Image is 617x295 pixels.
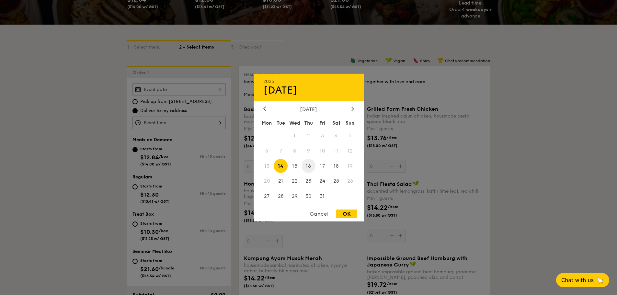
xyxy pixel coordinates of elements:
div: [DATE] [263,84,354,96]
div: Fri [315,117,329,129]
div: Sun [343,117,357,129]
span: 27 [260,189,274,203]
span: 3 [315,129,329,142]
span: 7 [274,144,288,158]
button: Chat with us🦙 [556,273,609,287]
span: 15 [288,159,302,173]
span: 28 [274,189,288,203]
span: 21 [274,174,288,188]
div: Cancel [303,210,335,218]
div: OK [336,210,357,218]
span: 1 [288,129,302,142]
span: 8 [288,144,302,158]
span: 6 [260,144,274,158]
span: 🦙 [596,277,604,284]
span: 30 [302,189,315,203]
span: 29 [288,189,302,203]
span: 14 [274,159,288,173]
span: 23 [302,174,315,188]
span: 11 [329,144,343,158]
span: 18 [329,159,343,173]
span: 10 [315,144,329,158]
span: 20 [260,174,274,188]
span: 17 [315,159,329,173]
div: Tue [274,117,288,129]
span: 16 [302,159,315,173]
span: 5 [343,129,357,142]
div: [DATE] [263,106,354,112]
span: Chat with us [561,277,594,283]
div: Mon [260,117,274,129]
span: 12 [343,144,357,158]
span: 9 [302,144,315,158]
span: 4 [329,129,343,142]
div: Sat [329,117,343,129]
span: 13 [260,159,274,173]
span: 2 [302,129,315,142]
div: Wed [288,117,302,129]
div: 2025 [263,78,354,84]
span: 26 [343,174,357,188]
span: 31 [315,189,329,203]
span: 25 [329,174,343,188]
div: Thu [302,117,315,129]
span: 24 [315,174,329,188]
span: 19 [343,159,357,173]
span: 22 [288,174,302,188]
